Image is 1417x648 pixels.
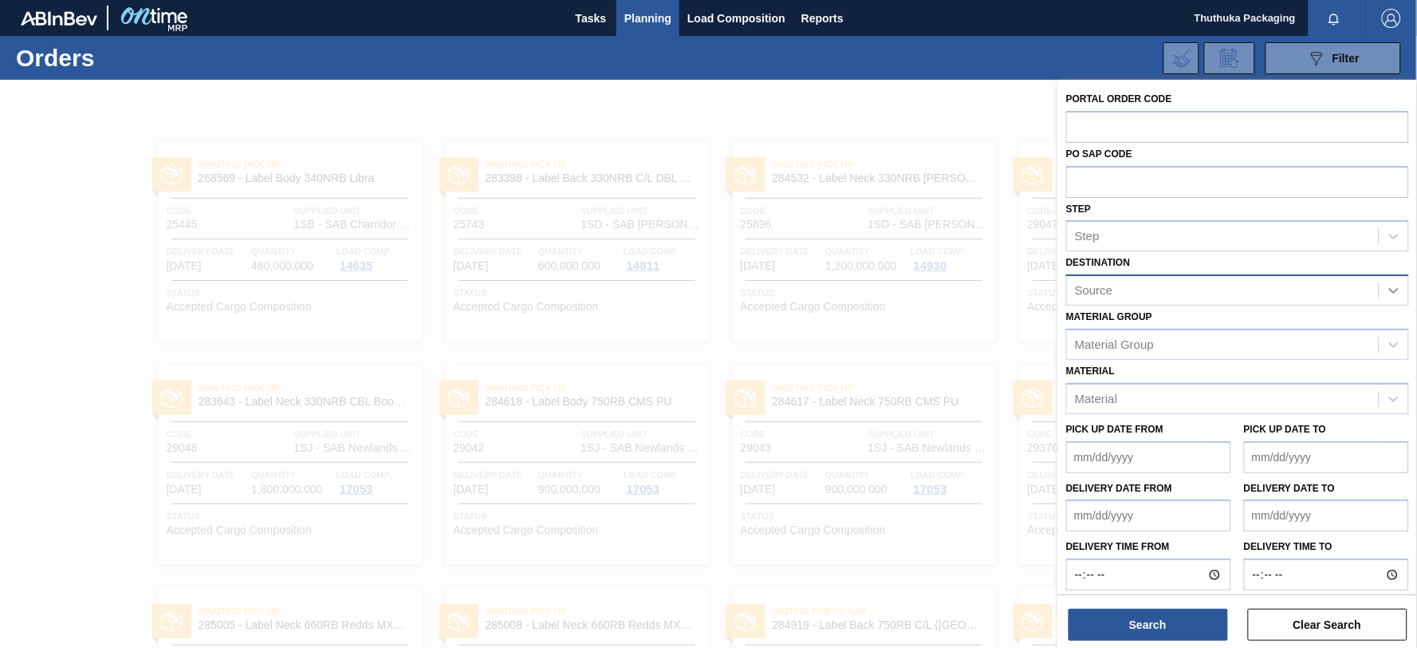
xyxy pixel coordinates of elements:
[1066,148,1132,160] label: PO SAP Code
[16,49,251,67] h1: Orders
[1066,257,1130,268] label: Destination
[1244,535,1409,559] label: Delivery time to
[1075,284,1113,298] div: Source
[1066,441,1231,473] input: mm/dd/yyyy
[1382,9,1401,28] img: Logout
[1066,311,1152,322] label: Material Group
[21,11,97,26] img: TNhmsLtSVTkK8tSr43FrP2fwEKptu5GPRR3wAAAABJRU5ErkJggg==
[1163,42,1199,74] div: Import Order Negotiation
[1204,42,1255,74] div: Order Review Request
[1075,338,1154,351] div: Material Group
[624,9,671,28] span: Planning
[1066,93,1172,105] label: Portal Order Code
[1066,500,1231,531] input: mm/dd/yyyy
[1332,52,1360,65] span: Filter
[1066,365,1115,377] label: Material
[687,9,785,28] span: Load Composition
[1244,441,1409,473] input: mm/dd/yyyy
[1066,535,1231,559] label: Delivery time from
[1244,483,1335,494] label: Delivery Date to
[1066,483,1172,494] label: Delivery Date from
[573,9,608,28] span: Tasks
[1265,42,1401,74] button: Filter
[1244,500,1409,531] input: mm/dd/yyyy
[1066,591,1181,610] label: Show pending items
[1309,7,1360,30] button: Notifications
[801,9,844,28] span: Reports
[1066,424,1163,435] label: Pick up Date from
[1075,230,1100,243] div: Step
[1066,203,1091,215] label: Step
[1075,392,1117,405] div: Material
[1244,424,1326,435] label: Pick up Date to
